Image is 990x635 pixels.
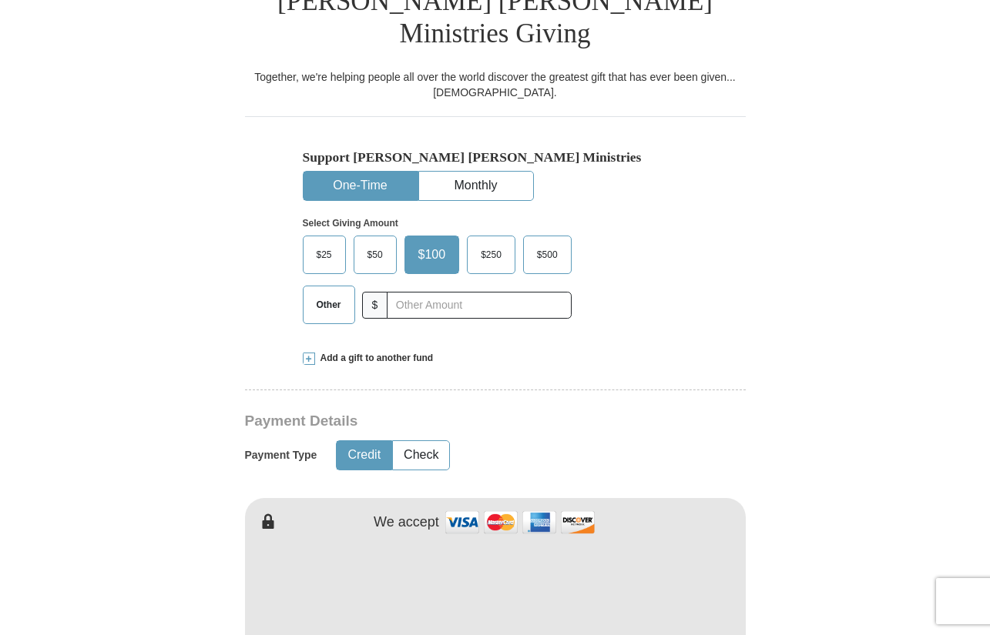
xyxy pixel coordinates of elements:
h5: Payment Type [245,449,317,462]
button: Credit [337,441,391,470]
span: $50 [360,243,391,266]
span: Other [309,293,349,316]
span: $500 [529,243,565,266]
button: Monthly [419,172,533,200]
h4: We accept [374,514,439,531]
div: Together, we're helping people all over the world discover the greatest gift that has ever been g... [245,69,746,100]
h3: Payment Details [245,413,638,430]
span: $25 [309,243,340,266]
img: credit cards accepted [443,506,597,539]
span: $ [362,292,388,319]
strong: Select Giving Amount [303,218,398,229]
span: $250 [473,243,509,266]
span: $100 [411,243,454,266]
input: Other Amount [387,292,571,319]
h5: Support [PERSON_NAME] [PERSON_NAME] Ministries [303,149,688,165]
button: One-Time [304,172,418,200]
button: Check [393,441,449,470]
span: Add a gift to another fund [315,352,434,365]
